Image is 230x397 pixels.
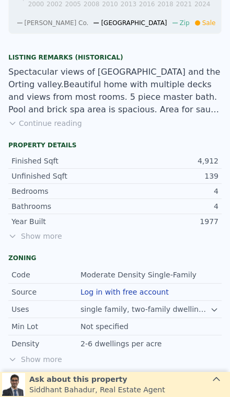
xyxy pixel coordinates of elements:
div: 1977 [115,216,218,227]
div: Bathrooms [11,201,115,212]
tspan: 2000 [28,1,44,8]
div: Unfinished Sqft [11,171,115,181]
div: 139 [115,171,218,181]
tspan: 2021 [176,1,192,8]
div: single family, two-family dwellings, limited multifamily [80,304,210,314]
div: Bedrooms [11,186,115,196]
tspan: 2002 [47,1,63,8]
div: Density [11,338,80,349]
div: 4,912 [115,156,218,166]
button: Log in with free account [80,288,169,296]
div: Finished Sqft [11,156,115,166]
div: Moderate Density Single-Family [80,270,199,280]
span: Zip [180,19,190,27]
div: 4 [115,201,218,212]
div: 2-6 dwellings per acre [80,338,164,349]
tspan: 2018 [157,1,174,8]
div: Ask about this property [29,374,165,384]
tspan: 2013 [121,1,137,8]
span: Sale [202,19,216,27]
div: Source [11,287,80,297]
div: 4 [115,186,218,196]
div: Listing Remarks (Historical) [8,53,222,62]
div: Code [11,270,80,280]
tspan: 2008 [84,1,100,8]
div: Spectacular views of [GEOGRAPHIC_DATA] and the Orting valley.Beautiful home with multiple decks a... [8,66,222,116]
div: Year Built [11,216,115,227]
img: Siddhant Bahadur [2,373,25,396]
span: [PERSON_NAME] Co. [25,19,89,27]
div: Min Lot [11,321,80,332]
tspan: 2005 [65,1,81,8]
div: Uses [11,304,80,314]
span: Show more [8,231,222,241]
tspan: 2016 [139,1,155,8]
div: Siddhant Bahadur , Real Estate Agent [29,384,165,395]
div: Not specified [80,321,131,332]
div: Zoning [8,254,222,262]
span: [GEOGRAPHIC_DATA] [101,19,167,27]
div: Show more [8,354,222,365]
tspan: 2010 [102,1,118,8]
tspan: 2024 [194,1,211,8]
button: Continue reading [8,118,82,129]
div: Property details [8,141,222,149]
